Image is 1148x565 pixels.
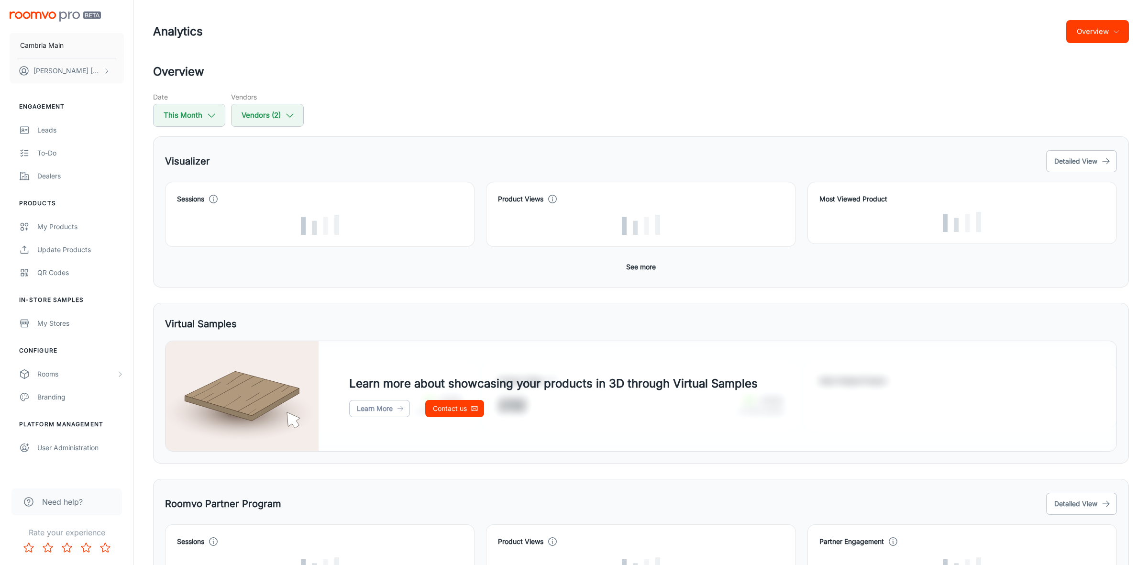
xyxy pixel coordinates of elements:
button: Rate 1 star [19,538,38,557]
div: Leads [37,125,124,135]
button: Rate 5 star [96,538,115,557]
h4: Learn more about showcasing your products in 3D through Virtual Samples [349,375,758,392]
p: [PERSON_NAME] [PERSON_NAME] [33,66,101,76]
div: My Stores [37,318,124,329]
h4: Sessions [177,194,204,204]
div: Update Products [37,244,124,255]
p: Rate your experience [8,527,126,538]
img: Roomvo PRO Beta [10,11,101,22]
h4: Sessions [177,536,204,547]
div: QR Codes [37,267,124,278]
button: This Month [153,104,225,127]
img: Loading [301,215,339,235]
h4: Most Viewed Product [819,194,1105,204]
button: [PERSON_NAME] [PERSON_NAME] [10,58,124,83]
button: Vendors (2) [231,104,304,127]
span: Need help? [42,496,83,508]
h4: Product Views [498,194,543,204]
button: Detailed View [1046,493,1117,515]
h5: Roomvo Partner Program [165,497,281,511]
h2: Overview [153,63,1129,80]
div: To-do [37,148,124,158]
p: Cambria Main [20,40,64,51]
button: Rate 2 star [38,538,57,557]
div: Dealers [37,171,124,181]
button: Detailed View [1046,150,1117,172]
a: Learn More [349,400,410,417]
button: Rate 3 star [57,538,77,557]
h1: Analytics [153,23,203,40]
div: Branding [37,392,124,402]
div: My Products [37,222,124,232]
button: See more [622,258,660,276]
img: Loading [622,215,660,235]
h5: Vendors [231,92,304,102]
a: Contact us [425,400,484,417]
button: Cambria Main [10,33,124,58]
h5: Visualizer [165,154,210,168]
button: Overview [1066,20,1129,43]
h4: Product Views [498,536,543,547]
h5: Virtual Samples [165,317,237,331]
div: User Administration [37,443,124,453]
h4: Partner Engagement [819,536,884,547]
img: Loading [943,212,981,232]
button: Rate 4 star [77,538,96,557]
div: Rooms [37,369,116,379]
h5: Date [153,92,225,102]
